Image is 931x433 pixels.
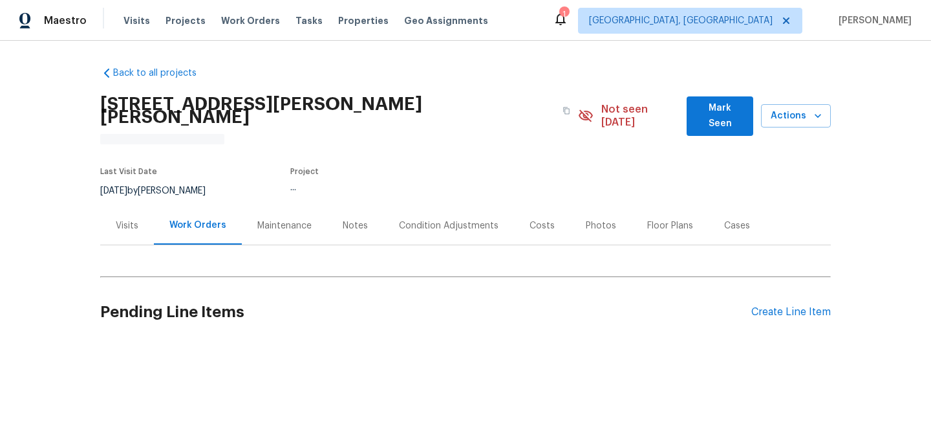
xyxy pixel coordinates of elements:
[169,219,226,232] div: Work Orders
[100,186,127,195] span: [DATE]
[100,98,555,124] h2: [STREET_ADDRESS][PERSON_NAME][PERSON_NAME]
[338,14,389,27] span: Properties
[697,100,743,132] span: Mark Seen
[100,183,221,199] div: by [PERSON_NAME]
[771,108,820,124] span: Actions
[44,14,87,27] span: Maestro
[589,14,773,27] span: [GEOGRAPHIC_DATA], [GEOGRAPHIC_DATA]
[601,103,680,129] span: Not seen [DATE]
[647,219,693,232] div: Floor Plans
[559,8,568,21] div: 1
[123,14,150,27] span: Visits
[833,14,912,27] span: [PERSON_NAME]
[100,67,224,80] a: Back to all projects
[290,168,319,175] span: Project
[751,306,831,318] div: Create Line Item
[530,219,555,232] div: Costs
[687,96,753,136] button: Mark Seen
[404,14,488,27] span: Geo Assignments
[555,99,578,122] button: Copy Address
[586,219,616,232] div: Photos
[100,168,157,175] span: Last Visit Date
[221,14,280,27] span: Work Orders
[100,282,751,342] h2: Pending Line Items
[116,219,138,232] div: Visits
[295,16,323,25] span: Tasks
[399,219,498,232] div: Condition Adjustments
[290,183,539,192] div: ...
[343,219,368,232] div: Notes
[761,104,831,128] button: Actions
[257,219,312,232] div: Maintenance
[166,14,206,27] span: Projects
[724,219,750,232] div: Cases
